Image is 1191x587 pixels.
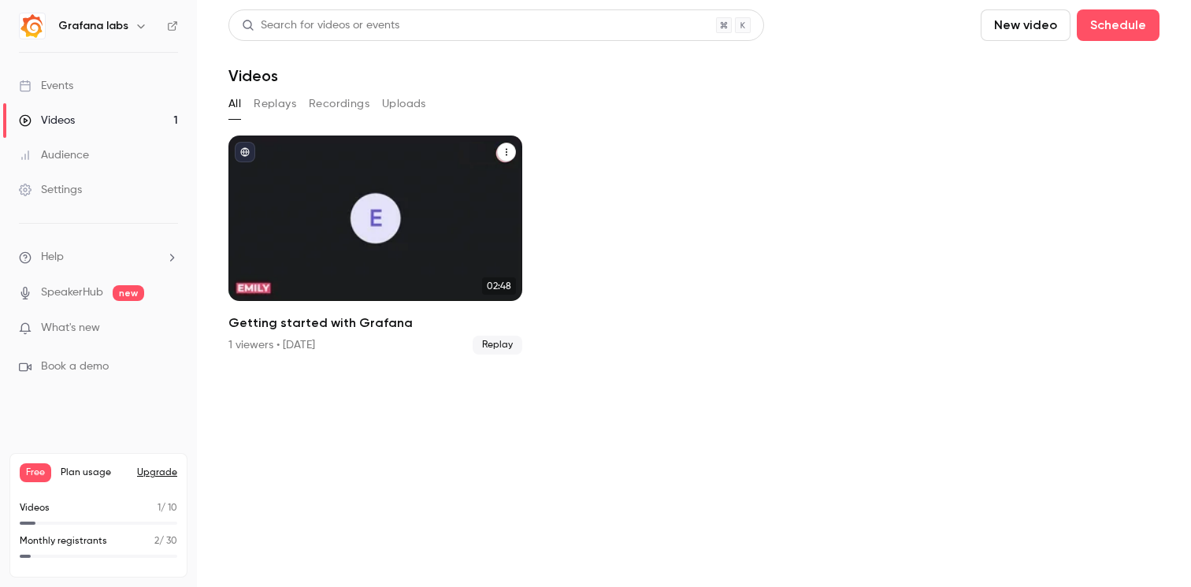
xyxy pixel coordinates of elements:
[19,182,82,198] div: Settings
[19,147,89,163] div: Audience
[309,91,369,117] button: Recordings
[254,91,296,117] button: Replays
[20,534,107,548] p: Monthly registrants
[41,284,103,301] a: SpeakerHub
[228,66,278,85] h1: Videos
[41,359,109,375] span: Book a demo
[158,501,177,515] p: / 10
[19,113,75,128] div: Videos
[41,320,100,336] span: What's new
[228,337,315,353] div: 1 viewers • [DATE]
[228,136,522,355] a: 02:48Getting started with Grafana1 viewers • [DATE]Replay
[20,13,45,39] img: Grafana labs
[158,503,161,513] span: 1
[159,321,178,336] iframe: Noticeable Trigger
[19,78,73,94] div: Events
[473,336,522,355] span: Replay
[235,142,255,162] button: published
[228,9,1159,578] section: Videos
[981,9,1070,41] button: New video
[61,466,128,479] span: Plan usage
[1077,9,1159,41] button: Schedule
[228,91,241,117] button: All
[482,277,516,295] span: 02:48
[20,463,51,482] span: Free
[41,249,64,266] span: Help
[20,501,50,515] p: Videos
[228,136,522,355] li: Getting started with Grafana
[154,537,159,546] span: 2
[58,18,128,34] h6: Grafana labs
[242,17,399,34] div: Search for videos or events
[382,91,426,117] button: Uploads
[154,534,177,548] p: / 30
[113,285,144,301] span: new
[137,466,177,479] button: Upgrade
[228,314,522,333] h2: Getting started with Grafana
[19,249,178,266] li: help-dropdown-opener
[228,136,1159,355] ul: Videos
